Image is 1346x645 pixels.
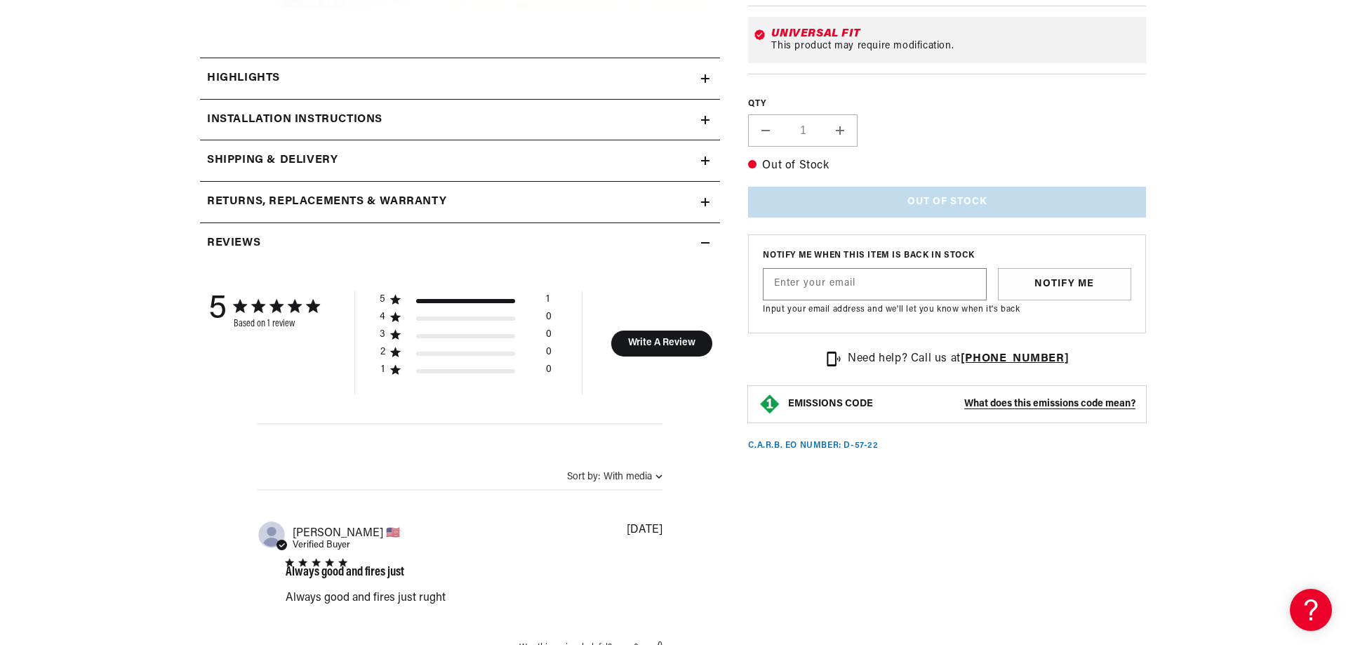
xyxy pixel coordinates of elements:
label: QTY [748,98,1146,110]
div: 2 [380,346,386,359]
button: Notify Me [998,268,1131,300]
summary: Returns, Replacements & Warranty [200,182,720,222]
div: Universal Fit [771,28,1140,39]
p: Out of Stock [748,157,1146,175]
div: 5 [380,293,386,306]
span: Notify me when this item is back in stock [763,249,1131,262]
h2: Installation instructions [207,111,382,129]
div: 5 [208,291,227,329]
div: With media [604,472,652,482]
div: 0 [546,311,552,328]
summary: Reviews [200,223,720,264]
div: 0 [546,328,552,346]
div: 0 [546,364,552,381]
span: Verified Buyer [293,540,350,550]
div: 2 star by 0 reviews [380,346,552,364]
div: Always good and fires just [286,566,404,579]
div: 0 [546,346,552,364]
img: Emissions code [759,393,781,415]
summary: Installation instructions [200,100,720,140]
div: 1 [546,293,549,311]
h2: Reviews [207,234,260,253]
h2: Returns, Replacements & Warranty [207,193,446,211]
div: 3 star by 0 reviews [380,328,552,346]
summary: Highlights [200,58,720,99]
div: 1 star by 0 reviews [380,364,552,381]
p: Need help? Call us at [848,350,1069,368]
span: Input your email address and we'll let you know when it's back [763,305,1020,314]
span: Sort by: [567,472,600,482]
div: 4 star by 0 reviews [380,311,552,328]
div: 5 star rating out of 5 stars [286,559,404,566]
strong: EMISSIONS CODE [788,399,873,409]
button: EMISSIONS CODEWhat does this emissions code mean? [788,398,1135,411]
div: 4 [380,311,386,324]
div: 3 [380,328,386,341]
div: 1 [380,364,386,376]
a: [PHONE_NUMBER] [961,353,1069,364]
div: This product may require modification. [771,41,1140,52]
input: Enter your email [764,269,986,300]
p: C.A.R.B. EO Number: D-57-22 [748,440,878,452]
div: Based on 1 review [234,319,319,329]
div: [DATE] [627,524,662,536]
div: 5 star by 1 reviews [380,293,552,311]
span: Philip D. [293,526,400,539]
h2: Shipping & Delivery [207,152,338,170]
summary: Shipping & Delivery [200,140,720,181]
strong: What does this emissions code mean? [964,399,1135,409]
h2: Highlights [207,69,280,88]
button: Write A Review [611,331,712,357]
button: Sort by:With media [567,472,662,482]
